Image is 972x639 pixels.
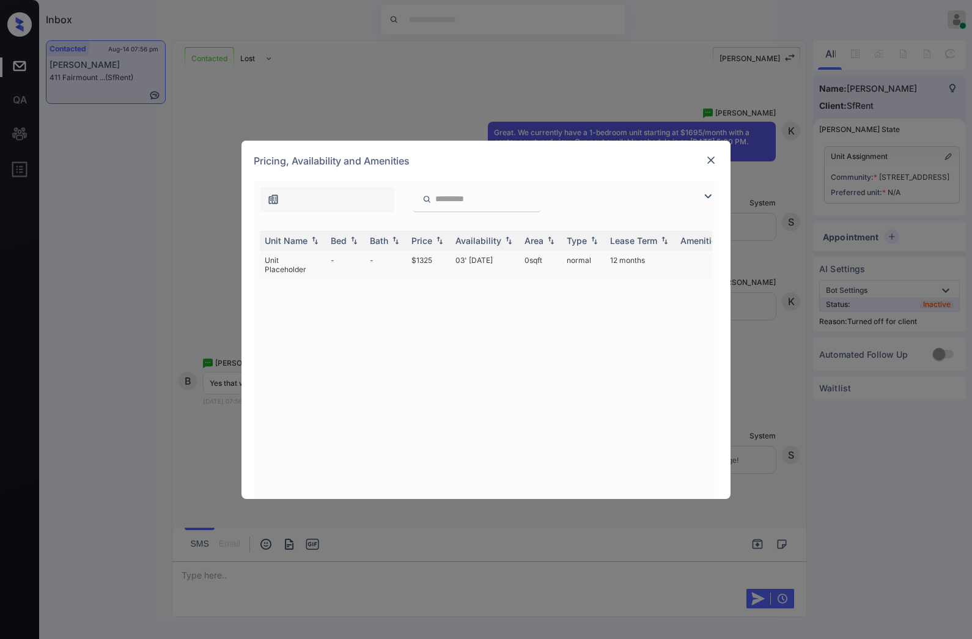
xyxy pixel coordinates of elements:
td: normal [562,251,605,279]
td: 0 sqft [520,251,562,279]
img: sorting [348,236,360,245]
td: 03' [DATE] [451,251,520,279]
img: sorting [309,236,321,245]
div: Bath [370,235,388,246]
div: Amenities [680,235,721,246]
div: Price [411,235,432,246]
img: icon-zuma [267,193,279,205]
img: sorting [658,236,671,245]
div: Type [567,235,587,246]
div: Bed [331,235,347,246]
td: 12 months [605,251,676,279]
img: sorting [503,236,515,245]
div: Unit Name [265,235,307,246]
img: icon-zuma [422,194,432,205]
img: sorting [433,236,446,245]
img: close [705,154,717,166]
td: $1325 [407,251,451,279]
td: - [326,251,365,279]
div: Availability [455,235,501,246]
td: - [365,251,407,279]
td: Unit Placeholder [260,251,326,279]
div: Pricing, Availability and Amenities [241,141,731,181]
img: icon-zuma [701,189,715,204]
div: Area [525,235,543,246]
img: sorting [389,236,402,245]
img: sorting [545,236,557,245]
div: Lease Term [610,235,657,246]
img: sorting [588,236,600,245]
